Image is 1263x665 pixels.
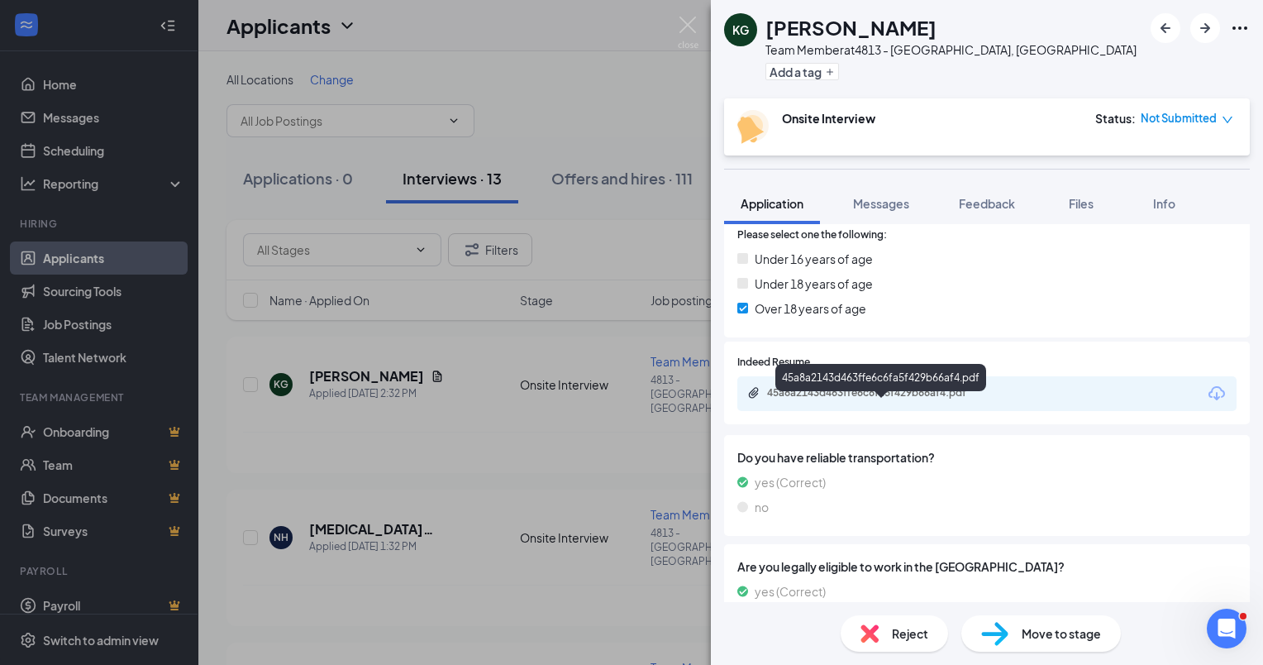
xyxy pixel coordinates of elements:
iframe: Intercom live chat [1207,609,1246,648]
span: Under 18 years of age [755,275,873,293]
b: Onsite Interview [782,111,875,126]
svg: Download [1207,384,1227,404]
svg: ArrowRight [1195,18,1215,38]
span: Info [1153,196,1175,211]
span: yes (Correct) [755,582,826,600]
div: KG [732,22,749,38]
span: Under 16 years of age [755,250,873,268]
span: Indeed Resume [737,355,810,371]
span: Over 18 years of age [755,299,866,318]
svg: Ellipses [1230,18,1250,38]
button: ArrowRight [1190,13,1220,43]
span: Application [741,196,803,211]
span: Do you have reliable transportation? [737,448,1237,466]
svg: ArrowLeftNew [1156,18,1175,38]
a: Paperclip45a8a2143d463ffe6c6fa5f429b66af4.pdf [747,386,1015,402]
span: Move to stage [1022,624,1101,643]
div: 45a8a2143d463ffe6c6fa5f429b66af4.pdf [775,364,986,391]
span: Please select one the following: [737,227,887,243]
span: Feedback [959,196,1015,211]
div: Status : [1095,110,1136,127]
span: down [1222,114,1233,126]
span: yes (Correct) [755,473,826,491]
span: no [755,498,769,516]
svg: Plus [825,67,835,77]
span: Are you legally eligible to work in the [GEOGRAPHIC_DATA]? [737,557,1237,576]
button: PlusAdd a tag [765,63,839,80]
div: Team Member at 4813 - [GEOGRAPHIC_DATA], [GEOGRAPHIC_DATA] [765,41,1137,58]
span: Messages [853,196,909,211]
div: 45a8a2143d463ffe6c6fa5f429b66af4.pdf [767,386,998,399]
span: Reject [892,624,928,643]
h1: [PERSON_NAME] [765,13,937,41]
span: Files [1069,196,1094,211]
svg: Paperclip [747,386,760,399]
span: Not Submitted [1141,110,1217,127]
button: ArrowLeftNew [1151,13,1180,43]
